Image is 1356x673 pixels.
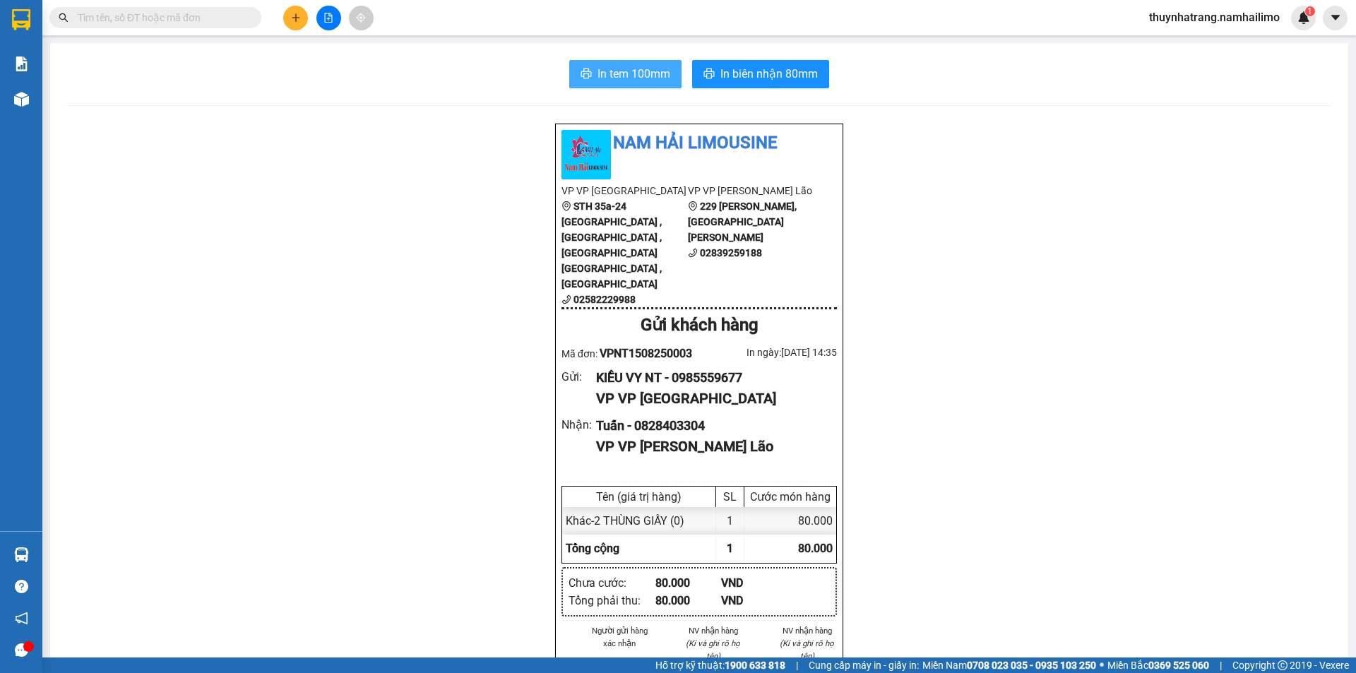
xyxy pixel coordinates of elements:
[561,368,596,386] div: Gửi :
[748,490,833,504] div: Cước món hàng
[14,92,29,107] img: warehouse-icon
[688,201,797,243] b: 229 [PERSON_NAME], [GEOGRAPHIC_DATA][PERSON_NAME]
[596,436,826,458] div: VP VP [PERSON_NAME] Lão
[561,312,837,339] div: Gửi khách hàng
[561,130,611,179] img: logo.jpg
[165,46,279,80] div: A [PERSON_NAME]
[1148,660,1209,671] strong: 0369 525 060
[561,416,596,434] div: Nhận :
[1138,8,1291,26] span: thuynhatrang.namhailimo
[688,183,814,198] li: VP VP [PERSON_NAME] Lão
[796,657,798,673] span: |
[316,6,341,30] button: file-add
[655,592,721,609] div: 80.000
[323,13,333,23] span: file-add
[561,183,688,198] li: VP VP [GEOGRAPHIC_DATA]
[566,542,619,555] span: Tổng cộng
[15,643,28,657] span: message
[686,638,740,661] i: (Kí và ghi rõ họ tên)
[14,547,29,562] img: warehouse-icon
[1100,662,1104,668] span: ⚪️
[597,65,670,83] span: In tem 100mm
[655,657,785,673] span: Hỗ trợ kỹ thuật:
[590,624,650,650] li: Người gửi hàng xác nhận
[744,507,836,535] div: 80.000
[569,574,655,592] div: Chưa cước :
[600,347,692,360] span: VPNT1508250003
[59,13,69,23] span: search
[581,68,592,81] span: printer
[684,624,744,637] li: NV nhận hàng
[1329,11,1342,24] span: caret-down
[561,294,571,304] span: phone
[780,638,834,661] i: (Kí và ghi rõ họ tên)
[699,345,837,360] div: In ngày: [DATE] 14:35
[165,80,279,100] div: 0906498498
[700,247,762,258] b: 02839259188
[561,130,837,157] li: Nam Hải Limousine
[356,13,366,23] span: aim
[922,657,1096,673] span: Miền Nam
[655,574,721,592] div: 80.000
[596,388,826,410] div: VP VP [GEOGRAPHIC_DATA]
[78,10,244,25] input: Tìm tên, số ĐT hoặc mã đơn
[809,657,919,673] span: Cung cấp máy in - giấy in:
[596,368,826,388] div: KIỀU VY NT - 0985559677
[688,201,698,211] span: environment
[777,624,837,637] li: NV nhận hàng
[561,201,662,290] b: STH 35a-24 [GEOGRAPHIC_DATA] , [GEOGRAPHIC_DATA] , [GEOGRAPHIC_DATA] [GEOGRAPHIC_DATA] , [GEOGRAP...
[283,6,308,30] button: plus
[721,592,787,609] div: VND
[561,345,699,362] div: Mã đơn:
[1297,11,1310,24] img: icon-new-feature
[596,416,826,436] div: Tuấn - 0828403304
[725,660,785,671] strong: 1900 633 818
[566,514,684,528] span: Khác - 2 THÙNG GIẤY (0)
[12,46,155,63] div: A [PERSON_NAME]
[12,13,34,28] span: Gửi:
[721,574,787,592] div: VND
[12,9,30,30] img: logo-vxr
[967,660,1096,671] strong: 0708 023 035 - 0935 103 250
[1278,660,1287,670] span: copyright
[15,612,28,625] span: notification
[727,542,733,555] span: 1
[12,63,155,83] div: 0906498498
[573,294,636,305] b: 02582229988
[798,542,833,555] span: 80.000
[703,68,715,81] span: printer
[1220,657,1222,673] span: |
[716,507,744,535] div: 1
[165,12,279,46] div: VP [PERSON_NAME]
[291,13,301,23] span: plus
[688,248,698,258] span: phone
[12,12,155,46] div: VP [GEOGRAPHIC_DATA]
[569,592,655,609] div: Tổng phải thu :
[1305,6,1315,16] sup: 1
[165,13,199,28] span: Nhận:
[15,580,28,593] span: question-circle
[692,60,829,88] button: printerIn biên nhận 80mm
[720,65,818,83] span: In biên nhận 80mm
[1307,6,1312,16] span: 1
[566,490,712,504] div: Tên (giá trị hàng)
[561,201,571,211] span: environment
[349,6,374,30] button: aim
[14,56,29,71] img: solution-icon
[1323,6,1348,30] button: caret-down
[1107,657,1209,673] span: Miền Bắc
[720,490,740,504] div: SL
[569,60,682,88] button: printerIn tem 100mm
